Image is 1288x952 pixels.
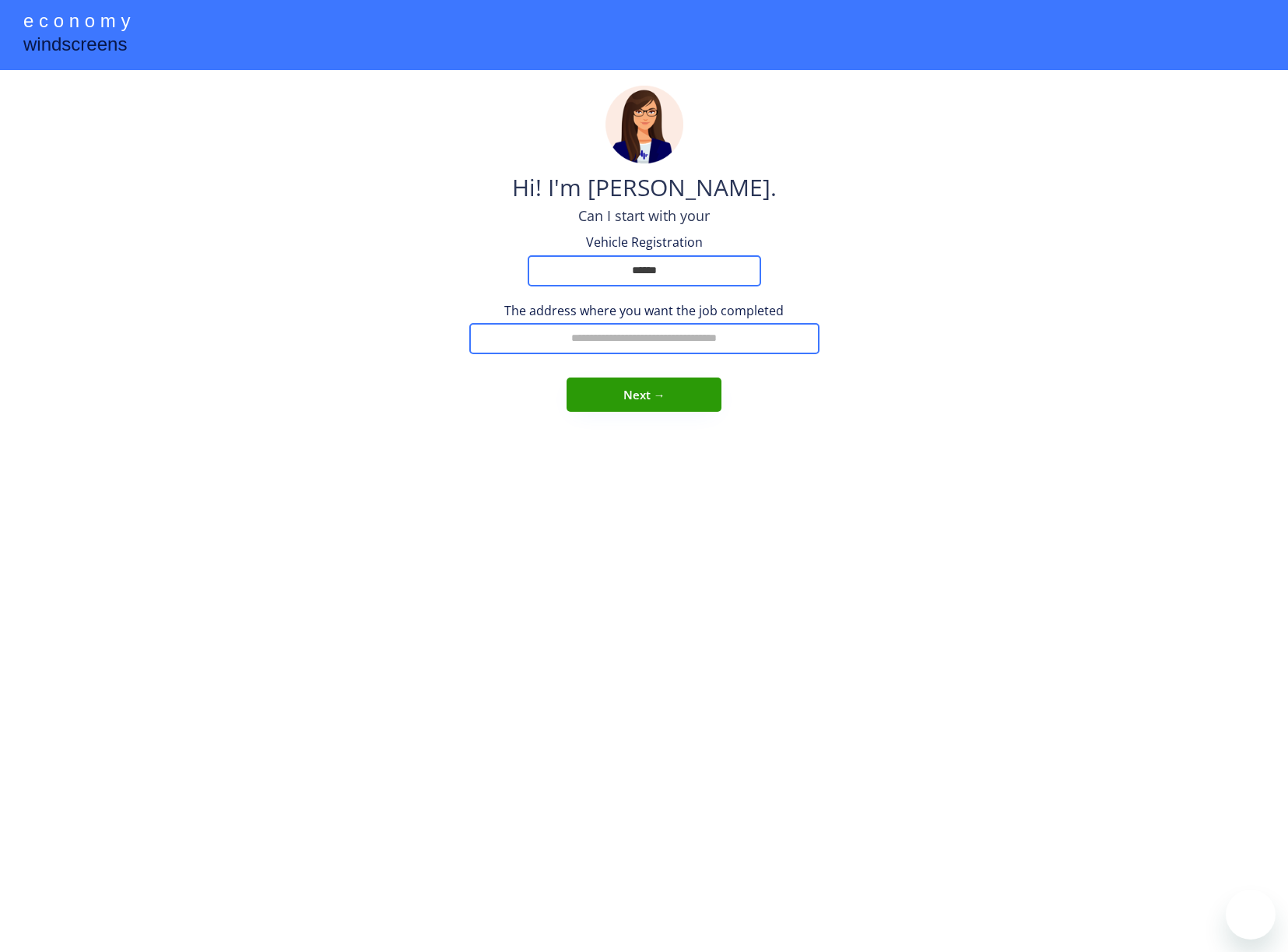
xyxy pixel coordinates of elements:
[23,31,127,61] div: windscreens
[469,302,819,319] div: The address where you want the job completed
[578,206,710,226] div: Can I start with your
[1226,890,1276,940] iframe: Button to launch messaging window
[567,234,722,251] div: Vehicle Registration
[605,86,683,163] img: madeline.png
[23,8,130,37] div: e c o n o m y
[567,378,721,412] button: Next →
[512,171,777,206] div: Hi! I'm [PERSON_NAME].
